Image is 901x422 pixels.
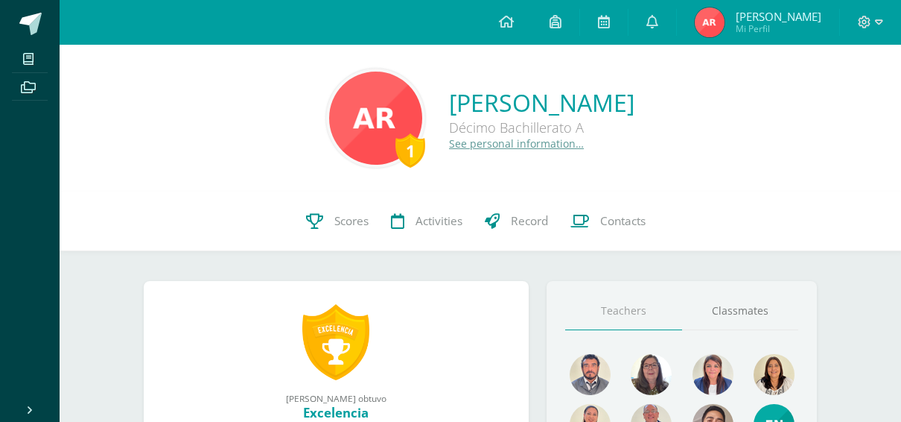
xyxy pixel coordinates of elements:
[600,213,646,229] span: Contacts
[416,213,462,229] span: Activities
[395,133,425,168] div: 1
[682,292,799,330] a: Classmates
[295,192,380,251] a: Scores
[449,86,634,119] a: [PERSON_NAME]
[754,354,795,395] img: 876c69fb502899f7a2bc55a9ba2fa0e7.png
[631,354,672,395] img: a4871f238fc6f9e1d7ed418e21754428.png
[695,7,725,37] img: c9bcb59223d60cba950dd4d66ce03bcc.png
[736,22,821,35] span: Mi Perfil
[380,192,474,251] a: Activities
[159,392,515,404] div: [PERSON_NAME] obtuvo
[693,354,733,395] img: aefa6dbabf641819c41d1760b7b82962.png
[449,119,634,136] div: Décimo Bachillerato A
[559,192,657,251] a: Contacts
[511,213,548,229] span: Record
[159,404,515,421] div: Excelencia
[449,136,584,151] a: See personal information…
[736,9,821,24] span: [PERSON_NAME]
[570,354,611,395] img: bd51737d0f7db0a37ff170fbd9075162.png
[565,292,682,330] a: Teachers
[334,213,369,229] span: Scores
[474,192,559,251] a: Record
[329,72,422,165] img: faf5f5a2b7fe227ccba25f5665de0820.png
